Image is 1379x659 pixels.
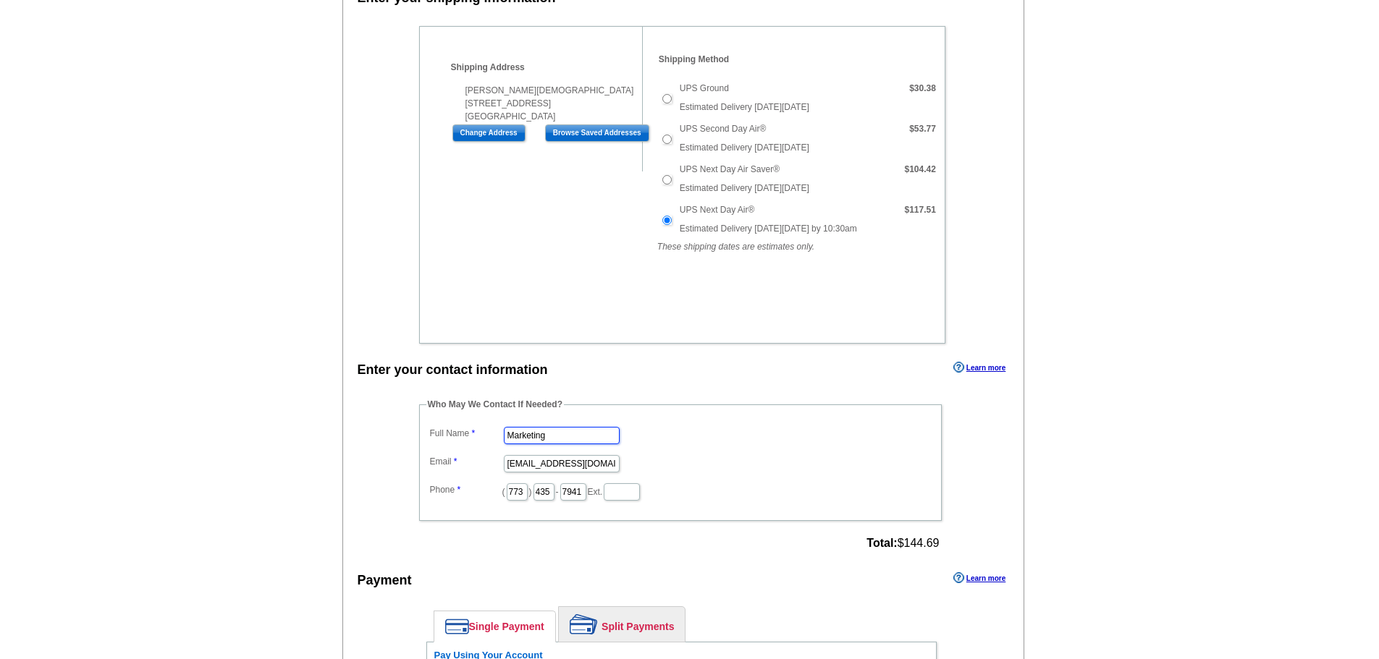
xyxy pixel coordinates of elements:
[953,572,1005,584] a: Learn more
[430,455,502,468] label: Email
[866,537,939,550] span: $144.69
[680,143,809,153] span: Estimated Delivery [DATE][DATE]
[445,618,469,634] img: single-payment.png
[559,607,685,642] a: Split Payments
[434,611,555,642] a: Single Payment
[657,53,730,66] legend: Shipping Method
[680,102,809,112] span: Estimated Delivery [DATE][DATE]
[680,122,767,135] label: UPS Second Day Air®
[904,205,935,215] strong: $117.51
[680,224,857,234] span: Estimated Delivery [DATE][DATE] by 10:30am
[657,242,814,252] em: These shipping dates are estimates only.
[430,427,502,440] label: Full Name
[451,84,659,123] div: [PERSON_NAME][DEMOGRAPHIC_DATA] [STREET_ADDRESS] [GEOGRAPHIC_DATA]
[866,537,897,549] strong: Total:
[358,571,412,590] div: Payment
[452,124,526,142] input: Change Address
[909,83,936,93] strong: $30.38
[451,62,659,72] h4: Shipping Address
[545,124,649,142] input: Browse Saved Addresses
[426,480,935,502] dd: ( ) - Ext.
[680,163,780,176] label: UPS Next Day Air Saver®
[570,614,598,634] img: split-payment.png
[680,183,809,193] span: Estimated Delivery [DATE][DATE]
[680,82,729,95] label: UPS Ground
[909,124,936,134] strong: $53.77
[358,360,548,380] div: Enter your contact information
[1089,323,1379,659] iframe: LiveChat chat widget
[430,483,502,496] label: Phone
[904,164,935,174] strong: $104.42
[953,362,1005,373] a: Learn more
[680,203,755,216] label: UPS Next Day Air®
[426,398,564,411] legend: Who May We Contact If Needed?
